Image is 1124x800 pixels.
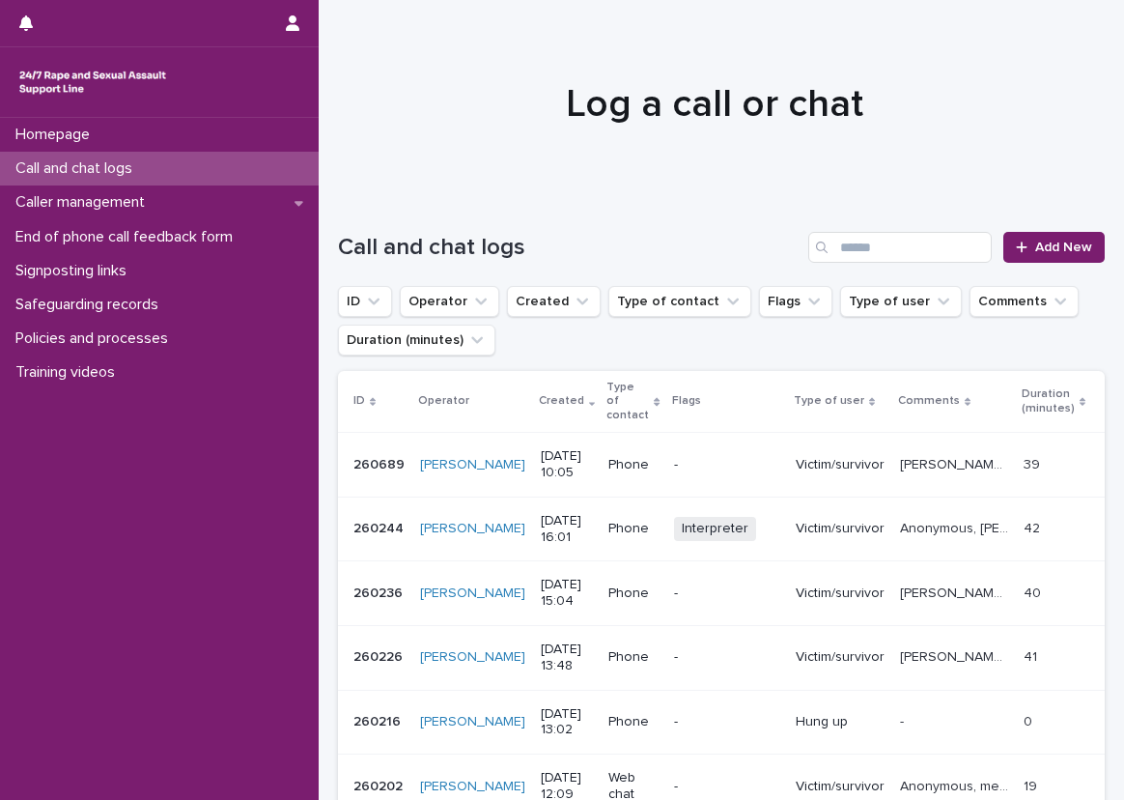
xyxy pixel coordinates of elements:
[420,457,525,473] a: [PERSON_NAME]
[541,642,593,674] p: [DATE] 13:48
[338,81,1090,128] h1: Log a call or chat
[608,286,751,317] button: Type of contact
[338,561,1116,626] tr: 260236260236 [PERSON_NAME] [DATE] 15:04Phone-Victim/survivor[PERSON_NAME], mentioned experiencing...
[1024,517,1044,537] p: 42
[338,690,1116,755] tr: 260216260216 [PERSON_NAME] [DATE] 13:02Phone-Hung up-- 00
[900,517,1012,537] p: Anonymous, caller wanted a translator for Somali, talked about medical problems and operator gave...
[420,521,525,537] a: [PERSON_NAME]
[8,363,130,382] p: Training videos
[796,457,885,473] p: Victim/survivor
[1024,453,1044,473] p: 39
[353,645,407,666] p: 260226
[900,775,1012,795] p: Anonymous, mentioned experiencing sexual violence and talked about the impacts, explored feelings...
[8,228,248,246] p: End of phone call feedback form
[608,457,658,473] p: Phone
[1024,710,1036,730] p: 0
[759,286,832,317] button: Flags
[541,448,593,481] p: [DATE] 10:05
[1035,241,1092,254] span: Add New
[1024,775,1041,795] p: 19
[420,649,525,666] a: [PERSON_NAME]
[539,390,584,412] p: Created
[608,521,658,537] p: Phone
[608,714,658,730] p: Phone
[353,582,407,602] p: 260236
[541,513,593,546] p: [DATE] 16:01
[541,577,593,610] p: [DATE] 15:04
[8,329,183,348] p: Policies and processes
[8,126,105,144] p: Homepage
[796,714,885,730] p: Hung up
[900,582,1012,602] p: Helen, mentioned experiencing sexual violence (CSA) perpetrated by their brother, talked about su...
[338,325,495,356] button: Duration (minutes)
[608,586,658,602] p: Phone
[808,232,992,263] input: Search
[898,390,960,412] p: Comments
[541,706,593,739] p: [DATE] 13:02
[674,586,780,602] p: -
[353,517,407,537] p: 260244
[794,390,864,412] p: Type of user
[796,779,885,795] p: Victim/survivor
[8,193,160,212] p: Caller management
[8,262,142,280] p: Signposting links
[796,586,885,602] p: Victim/survivor
[1022,384,1075,419] p: Duration (minutes)
[338,234,801,262] h1: Call and chat logs
[338,433,1116,498] tr: 260689260689 [PERSON_NAME] [DATE] 10:05Phone-Victim/survivor[PERSON_NAME], mentioned experiencing...
[420,779,525,795] a: [PERSON_NAME]
[900,645,1012,666] p: Zoe, described experiencing sexual violence, explored feelings and operator gave emotional suppor...
[969,286,1079,317] button: Comments
[674,779,780,795] p: -
[353,390,365,412] p: ID
[1024,645,1041,666] p: 41
[672,390,701,412] p: Flags
[420,586,525,602] a: [PERSON_NAME]
[796,521,885,537] p: Victim/survivor
[674,714,780,730] p: -
[606,377,649,426] p: Type of contact
[674,517,756,541] span: Interpreter
[418,390,469,412] p: Operator
[1003,232,1105,263] a: Add New
[353,775,407,795] p: 260202
[608,649,658,666] p: Phone
[8,159,148,178] p: Call and chat logs
[400,286,499,317] button: Operator
[353,710,405,730] p: 260216
[420,714,525,730] a: [PERSON_NAME]
[338,286,392,317] button: ID
[8,296,174,314] p: Safeguarding records
[507,286,601,317] button: Created
[674,457,780,473] p: -
[900,710,908,730] p: -
[1024,582,1045,602] p: 40
[338,625,1116,690] tr: 260226260226 [PERSON_NAME] [DATE] 13:48Phone-Victim/survivor[PERSON_NAME], described experiencing...
[840,286,962,317] button: Type of user
[796,649,885,666] p: Victim/survivor
[674,649,780,666] p: -
[900,453,1012,473] p: Lucy, mentioned experiencing sexual violence, operator explained boundaries of the service, talke...
[15,63,170,101] img: rhQMoQhaT3yELyF149Cw
[338,497,1116,561] tr: 260244260244 [PERSON_NAME] [DATE] 16:01PhoneInterpreterVictim/survivorAnonymous, [PERSON_NAME] wa...
[353,453,408,473] p: 260689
